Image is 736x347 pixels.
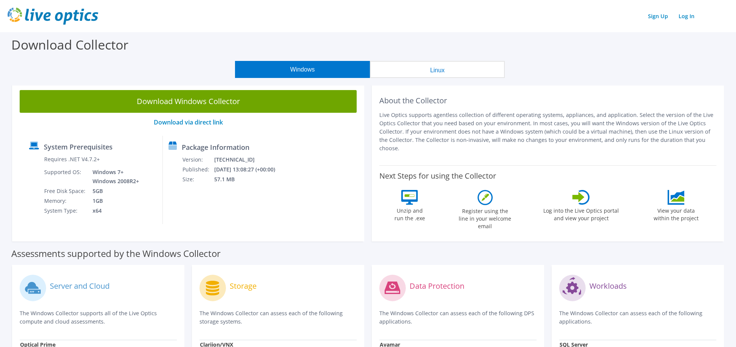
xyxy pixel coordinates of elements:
a: Download via direct link [154,118,223,126]
label: Register using the line in your welcome email [457,205,513,230]
td: [DATE] 13:08:27 (+00:00) [214,165,285,174]
a: Download Windows Collector [20,90,357,113]
a: Sign Up [644,11,672,22]
label: Log into the Live Optics portal and view your project [543,205,619,222]
button: Linux [370,61,505,78]
td: Windows 7+ Windows 2008R2+ [87,167,141,186]
td: Published: [182,165,214,174]
label: Unzip and run the .exe [392,205,427,222]
p: Live Optics supports agentless collection of different operating systems, appliances, and applica... [379,111,716,152]
label: Assessments supported by the Windows Collector [11,250,221,257]
td: Supported OS: [44,167,87,186]
label: Package Information [182,143,249,151]
img: live_optics_svg.svg [8,8,98,25]
td: System Type: [44,206,87,216]
td: Memory: [44,196,87,206]
label: Download Collector [11,36,128,53]
td: [TECHNICAL_ID] [214,155,285,165]
p: The Windows Collector can assess each of the following DPS applications. [379,309,537,326]
p: The Windows Collector can assess each of the following applications. [559,309,716,326]
label: Requires .NET V4.7.2+ [44,156,100,163]
td: Size: [182,174,214,184]
label: System Prerequisites [44,143,113,151]
p: The Windows Collector supports all of the Live Optics compute and cloud assessments. [20,309,177,326]
label: Workloads [589,282,627,290]
td: Version: [182,155,214,165]
td: 5GB [87,186,141,196]
label: Storage [230,282,257,290]
label: View your data within the project [649,205,704,222]
label: Next Steps for using the Collector [379,171,496,181]
p: The Windows Collector can assess each of the following storage systems. [199,309,357,326]
h2: About the Collector [379,96,716,105]
button: Windows [235,61,370,78]
td: 57.1 MB [214,174,285,184]
td: x64 [87,206,141,216]
label: Data Protection [410,282,464,290]
a: Log In [675,11,698,22]
td: 1GB [87,196,141,206]
td: Free Disk Space: [44,186,87,196]
label: Server and Cloud [50,282,110,290]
